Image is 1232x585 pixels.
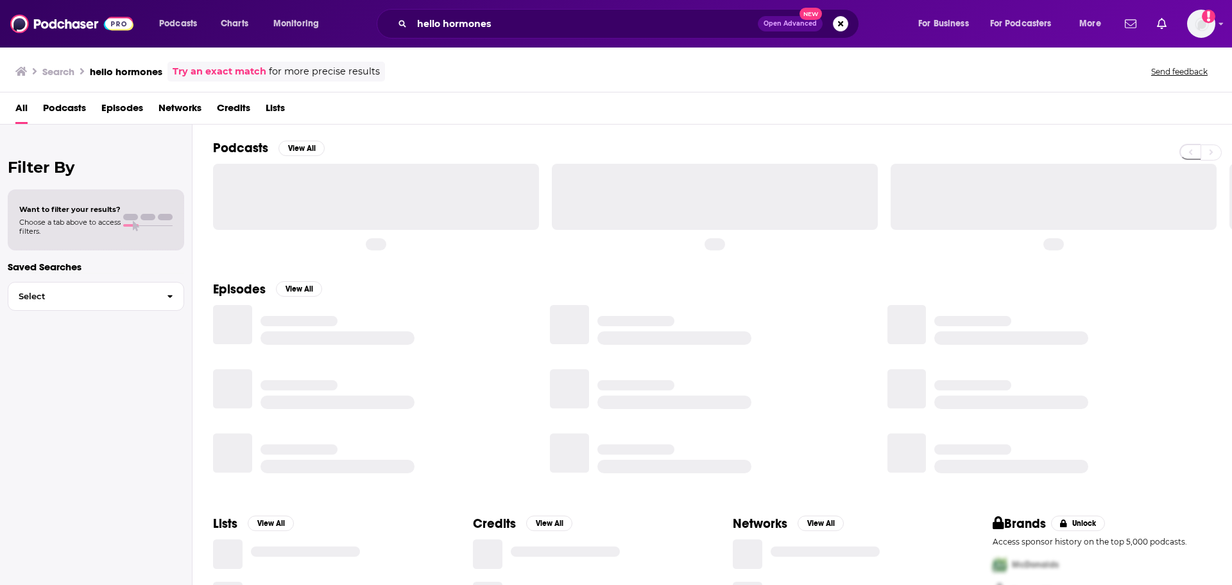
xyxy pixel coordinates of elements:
[990,15,1052,33] span: For Podcasters
[993,516,1046,532] h2: Brands
[918,15,969,33] span: For Business
[266,98,285,124] a: Lists
[993,537,1211,546] p: Access sponsor history on the top 5,000 podcasts.
[213,140,268,156] h2: Podcasts
[733,516,844,532] a: NetworksView All
[43,98,86,124] a: Podcasts
[988,552,1012,578] img: First Pro Logo
[1202,10,1215,23] svg: Add a profile image
[213,516,237,532] h2: Lists
[269,64,380,79] span: for more precise results
[8,282,184,311] button: Select
[982,13,1070,34] button: open menu
[909,13,985,34] button: open menu
[213,516,294,532] a: ListsView All
[1152,13,1172,35] a: Show notifications dropdown
[412,13,758,34] input: Search podcasts, credits, & more...
[276,281,322,297] button: View All
[1079,15,1101,33] span: More
[90,65,162,78] h3: hello hormones
[8,261,184,273] p: Saved Searches
[758,16,823,31] button: Open AdvancedNew
[1187,10,1215,38] img: User Profile
[248,516,294,531] button: View All
[213,281,266,297] h2: Episodes
[389,9,871,39] div: Search podcasts, credits, & more...
[800,8,823,20] span: New
[1147,66,1211,77] button: Send feedback
[473,516,516,532] h2: Credits
[150,13,214,34] button: open menu
[1187,10,1215,38] button: Show profile menu
[1051,516,1106,531] button: Unlock
[8,158,184,177] h2: Filter By
[473,516,572,532] a: CreditsView All
[173,64,266,79] a: Try an exact match
[733,516,787,532] h2: Networks
[221,15,248,33] span: Charts
[1120,13,1142,35] a: Show notifications dropdown
[8,292,157,301] span: Select
[10,12,133,36] img: Podchaser - Follow, Share and Rate Podcasts
[278,141,325,156] button: View All
[1012,559,1059,570] span: McDonalds
[159,15,197,33] span: Podcasts
[15,98,28,124] a: All
[798,516,844,531] button: View All
[764,21,817,27] span: Open Advanced
[217,98,250,124] a: Credits
[213,140,325,156] a: PodcastsView All
[212,13,256,34] a: Charts
[19,218,121,236] span: Choose a tab above to access filters.
[158,98,201,124] a: Networks
[19,205,121,214] span: Want to filter your results?
[1070,13,1117,34] button: open menu
[213,281,322,297] a: EpisodesView All
[42,65,74,78] h3: Search
[1187,10,1215,38] span: Logged in as Ashley_Beenen
[526,516,572,531] button: View All
[273,15,319,33] span: Monitoring
[101,98,143,124] a: Episodes
[264,13,336,34] button: open menu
